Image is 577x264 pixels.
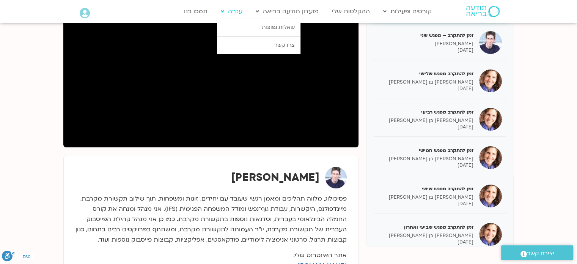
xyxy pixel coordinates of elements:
[378,201,473,207] p: [DATE]
[378,117,473,124] p: [PERSON_NAME] בן [PERSON_NAME]
[217,36,300,54] a: צרו קשר
[378,32,473,39] h5: זמן להתקרב – מפגש שני
[378,70,473,77] h5: זמן להתקרב מפגש שלישי
[378,85,473,92] p: [DATE]
[466,6,500,17] img: תודעה בריאה
[378,147,473,154] h5: זמן להתקרב מפגש חמישי
[527,248,554,259] span: יצירת קשר
[479,185,502,207] img: זמן להתקרב מפגש שישי
[378,162,473,169] p: [DATE]
[379,4,436,19] a: קורסים ופעילות
[479,146,502,169] img: זמן להתקרב מפגש חמישי
[501,245,573,260] a: יצירת קשר
[378,185,473,192] h5: זמן להתקרב מפגש שישי
[325,167,347,188] img: ערן טייכר
[378,239,473,245] p: [DATE]
[231,170,319,185] strong: [PERSON_NAME]
[479,108,502,131] img: זמן להתקרב מפגש רביעי
[479,70,502,92] img: זמן להתקרב מפגש שלישי
[378,124,473,130] p: [DATE]
[328,4,374,19] a: ההקלטות שלי
[479,223,502,246] img: זמן להתקרב מפגש שביעי ואחרון
[75,194,347,245] p: פסיכולוג, מלווה תהליכים ומאמן רגשי שעובד עם יחידים, זוגות ומשפחות, תוך שילוב תקשורת מקרבת, מיינדפ...
[217,19,300,36] a: שאלות נפוצות
[378,194,473,201] p: [PERSON_NAME] בן [PERSON_NAME]
[378,79,473,85] p: [PERSON_NAME] בן [PERSON_NAME]
[252,4,322,19] a: מועדון תודעה בריאה
[479,31,502,54] img: זמן להתקרב – מפגש שני
[180,4,211,19] a: תמכו בנו
[217,4,246,19] a: עזרה
[378,232,473,239] p: [PERSON_NAME] בן [PERSON_NAME]
[378,156,473,162] p: [PERSON_NAME] בן [PERSON_NAME]
[378,109,473,115] h5: זמן להתקרב מפגש רביעי
[378,41,473,47] p: [PERSON_NAME]
[378,47,473,54] p: [DATE]
[378,224,473,231] h5: זמן להתקרב מפגש שביעי ואחרון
